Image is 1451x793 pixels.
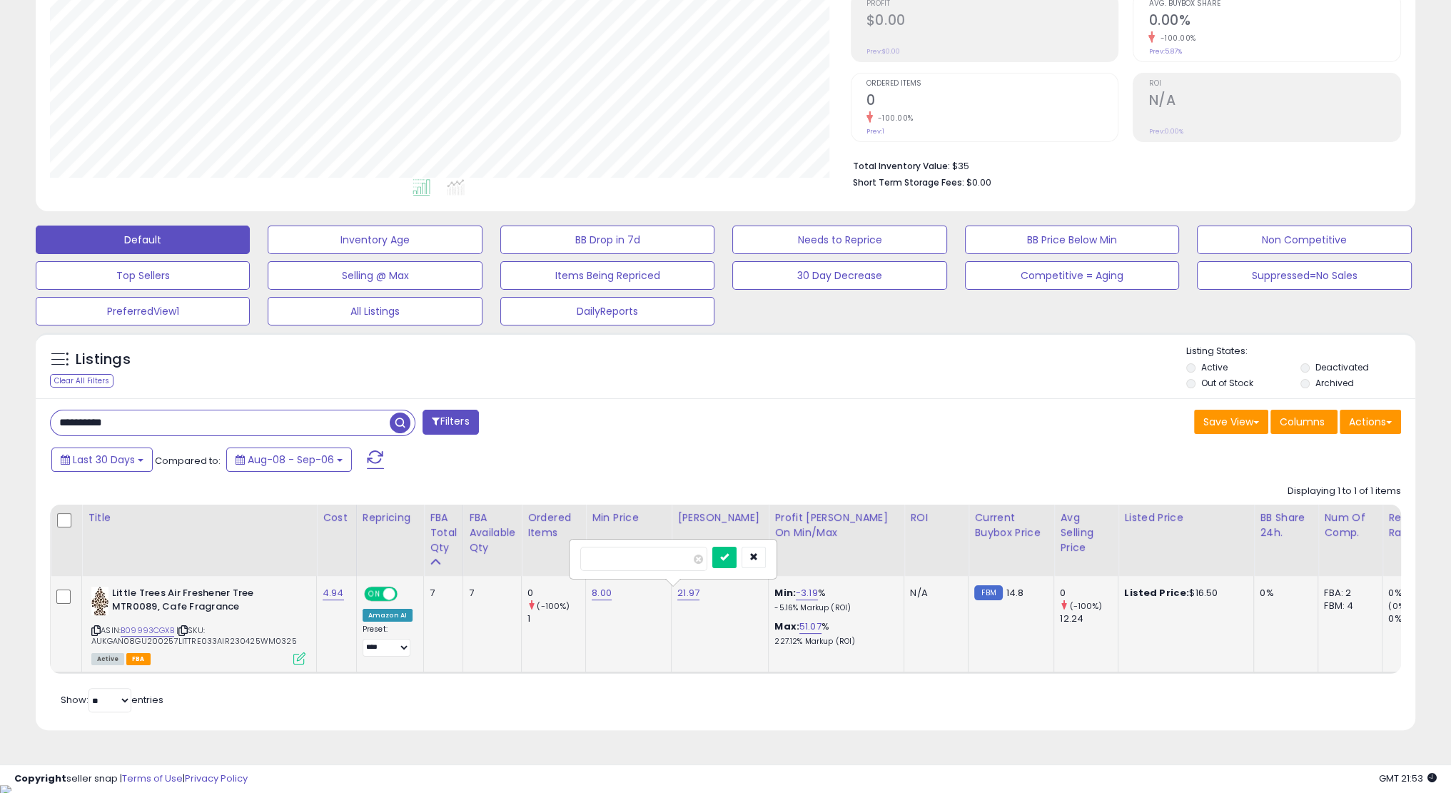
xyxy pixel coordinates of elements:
a: Privacy Policy [185,772,248,785]
div: 7 [430,587,452,600]
div: % [774,620,893,647]
span: ON [365,588,383,600]
button: Top Sellers [36,261,250,290]
button: BB Drop in 7d [500,226,714,254]
span: Aug-08 - Sep-06 [248,453,334,467]
p: -5.16% Markup (ROI) [774,603,893,613]
button: Last 30 Days [51,448,153,472]
div: ASIN: [91,587,305,663]
div: Preset: [363,625,413,657]
div: Repricing [363,510,418,525]
b: Listed Price: [1124,586,1189,600]
div: Displaying 1 to 1 of 1 items [1288,485,1401,498]
div: Clear All Filters [50,374,113,388]
span: OFF [395,588,418,600]
span: FBA [126,653,151,665]
div: 12.24 [1060,612,1118,625]
div: FBA Available Qty [469,510,515,555]
div: % [774,587,893,613]
label: Deactivated [1315,361,1369,373]
div: Amazon AI [363,609,413,622]
small: Prev: 5.87% [1148,47,1181,56]
div: Return Rate [1388,510,1440,540]
div: Num of Comp. [1324,510,1376,540]
div: FBA Total Qty [430,510,457,555]
small: (-100%) [1069,600,1102,612]
h2: $0.00 [866,12,1118,31]
div: N/A [910,587,957,600]
div: Avg Selling Price [1060,510,1112,555]
a: Terms of Use [122,772,183,785]
div: 7 [469,587,510,600]
small: Prev: $0.00 [866,47,900,56]
div: [PERSON_NAME] [677,510,762,525]
span: | SKU: AUKGAN08GU200257LITTRE033AIR230425WM0325 [91,625,297,646]
div: FBA: 2 [1324,587,1371,600]
label: Out of Stock [1201,377,1253,389]
div: FBM: 4 [1324,600,1371,612]
button: Filters [423,410,478,435]
b: Min: [774,586,796,600]
div: 0 [1060,587,1118,600]
small: Prev: 1 [866,127,884,136]
b: Total Inventory Value: [853,160,950,172]
div: Listed Price [1124,510,1248,525]
li: $35 [853,156,1390,173]
div: 0 [527,587,585,600]
button: Suppressed=No Sales [1197,261,1411,290]
div: BB Share 24h. [1260,510,1312,540]
b: Little Trees Air Freshener Tree MTR0089, Cafe Fragrance [112,587,285,617]
button: Items Being Repriced [500,261,714,290]
label: Active [1201,361,1228,373]
div: Current Buybox Price [974,510,1048,540]
h5: Listings [76,350,131,370]
div: 0% [1388,612,1446,625]
span: Compared to: [155,454,221,468]
span: ROI [1148,80,1400,88]
a: 8.00 [592,586,612,600]
span: Ordered Items [866,80,1118,88]
span: Columns [1280,415,1325,429]
h2: 0.00% [1148,12,1400,31]
div: Ordered Items [527,510,580,540]
small: (-100%) [537,600,570,612]
small: Prev: 0.00% [1148,127,1183,136]
p: 227.12% Markup (ROI) [774,637,893,647]
span: Show: entries [61,693,163,707]
div: Cost [323,510,350,525]
div: 1 [527,612,585,625]
button: Columns [1270,410,1338,434]
a: 51.07 [799,620,821,634]
img: 41fSTwujcrS._SL40_.jpg [91,587,108,615]
h2: N/A [1148,92,1400,111]
a: 4.94 [323,586,344,600]
button: Aug-08 - Sep-06 [226,448,352,472]
div: seller snap | | [14,772,248,786]
div: 0% [1260,587,1307,600]
button: PreferredView1 [36,297,250,325]
div: Title [88,510,310,525]
b: Max: [774,620,799,633]
button: Non Competitive [1197,226,1411,254]
span: 2025-10-7 21:53 GMT [1379,772,1437,785]
h2: 0 [866,92,1118,111]
button: Selling @ Max [268,261,482,290]
a: 21.97 [677,586,699,600]
button: BB Price Below Min [965,226,1179,254]
div: 0% [1388,587,1446,600]
span: $0.00 [966,176,991,189]
div: ROI [910,510,962,525]
button: Default [36,226,250,254]
button: 30 Day Decrease [732,261,946,290]
div: $16.50 [1124,587,1243,600]
span: Last 30 Days [73,453,135,467]
button: Save View [1194,410,1268,434]
small: (0%) [1388,600,1408,612]
small: FBM [974,585,1002,600]
th: The percentage added to the cost of goods (COGS) that forms the calculator for Min & Max prices. [769,505,904,576]
b: Short Term Storage Fees: [853,176,964,188]
div: Profit [PERSON_NAME] on Min/Max [774,510,898,540]
small: -100.00% [1155,33,1195,44]
button: Competitive = Aging [965,261,1179,290]
label: Archived [1315,377,1354,389]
